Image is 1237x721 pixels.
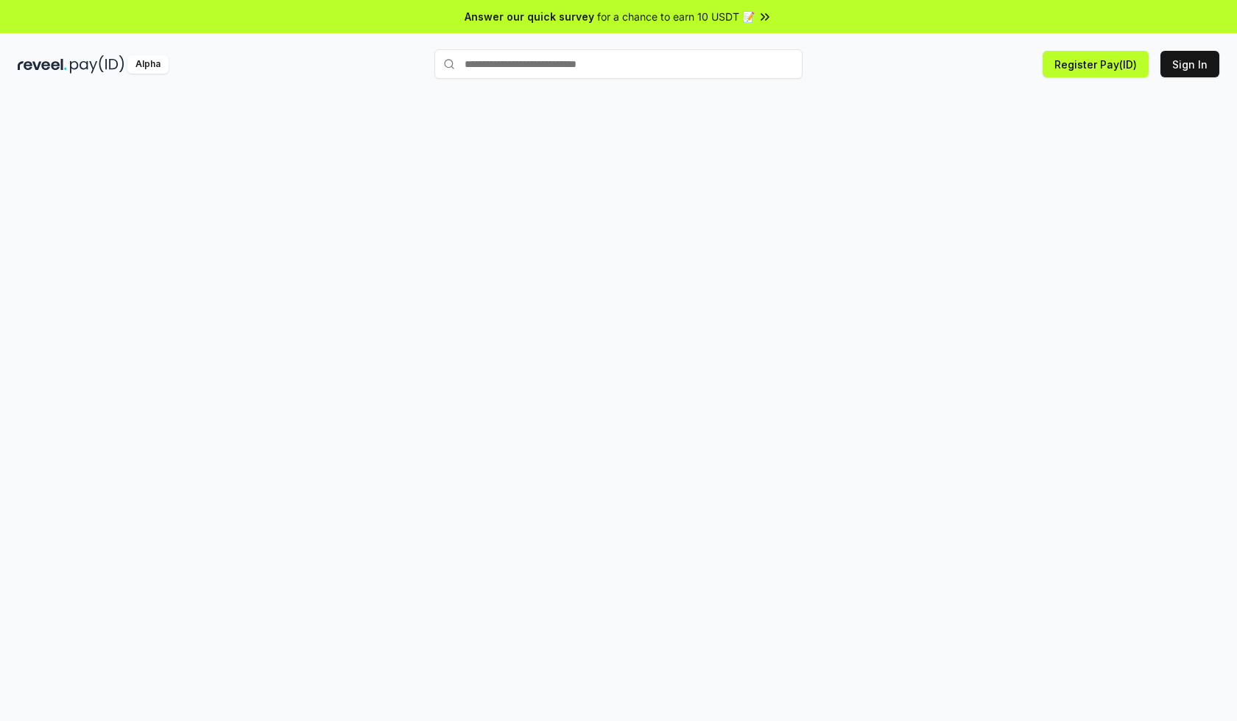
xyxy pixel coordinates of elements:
[70,55,124,74] img: pay_id
[597,9,755,24] span: for a chance to earn 10 USDT 📝
[1160,51,1219,77] button: Sign In
[18,55,67,74] img: reveel_dark
[465,9,594,24] span: Answer our quick survey
[127,55,169,74] div: Alpha
[1043,51,1149,77] button: Register Pay(ID)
